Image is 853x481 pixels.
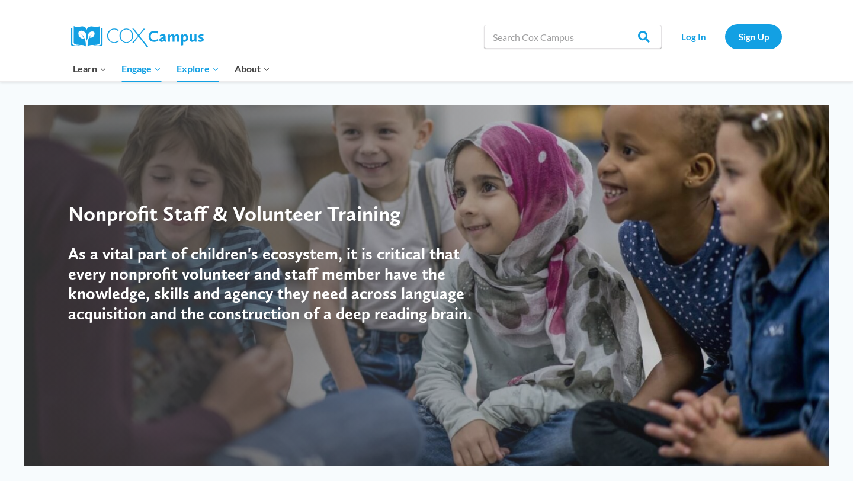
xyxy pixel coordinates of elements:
span: Explore [177,61,219,76]
img: Cox Campus [71,26,204,47]
a: Log In [668,24,719,49]
span: Engage [121,61,161,76]
div: Nonprofit Staff & Volunteer Training [68,201,489,226]
nav: Primary Navigation [65,56,277,81]
input: Search Cox Campus [484,25,662,49]
h4: As a vital part of children's ecosystem, it is critical that every nonprofit volunteer and staff ... [68,244,489,323]
nav: Secondary Navigation [668,24,782,49]
a: Sign Up [725,24,782,49]
span: Learn [73,61,107,76]
span: About [235,61,270,76]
